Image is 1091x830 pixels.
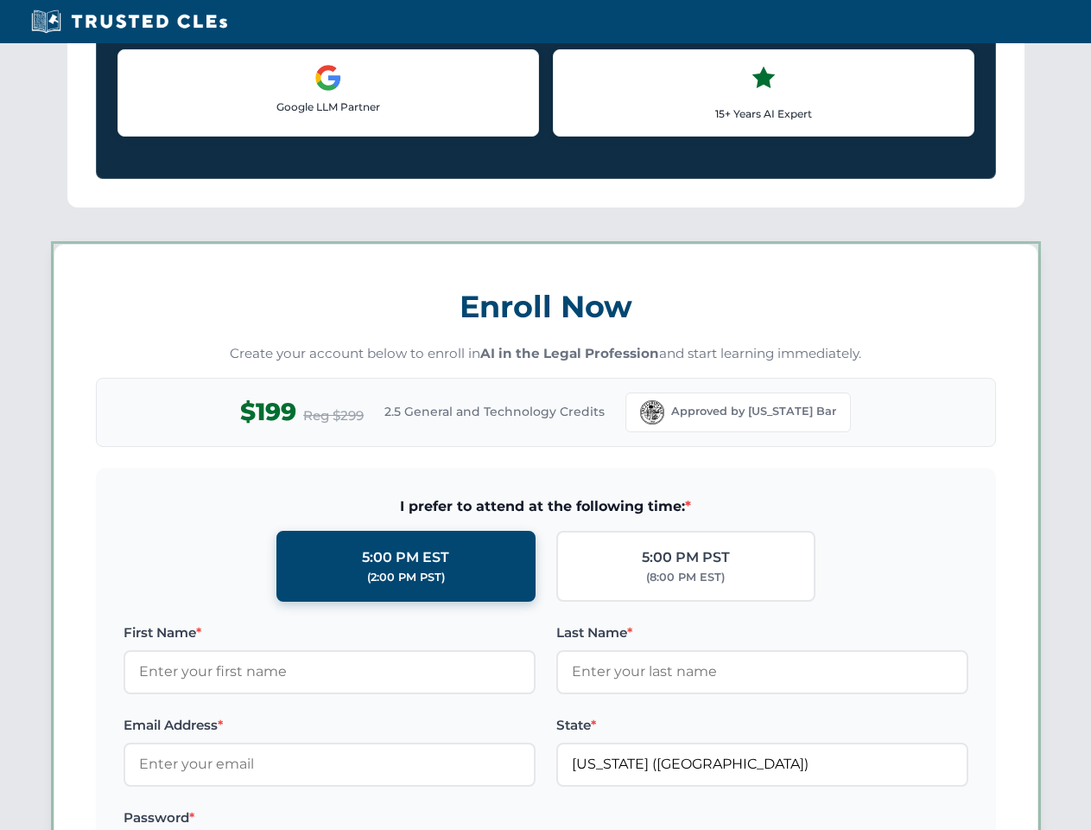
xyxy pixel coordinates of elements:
input: Enter your first name [124,650,536,693]
label: Password [124,808,536,828]
div: 5:00 PM EST [362,546,449,569]
strong: AI in the Legal Profession [480,345,659,361]
img: Trusted CLEs [26,9,232,35]
label: First Name [124,622,536,643]
div: (2:00 PM PST) [367,569,445,586]
input: Enter your last name [556,650,968,693]
img: Florida Bar [640,400,664,425]
p: Google LLM Partner [132,99,524,115]
label: Email Address [124,715,536,736]
input: Florida (FL) [556,743,968,786]
span: $199 [240,393,296,431]
p: 15+ Years AI Expert [568,105,960,122]
span: 2.5 General and Technology Credits [384,402,605,421]
h3: Enroll Now [96,279,996,334]
span: I prefer to attend at the following time: [124,495,968,518]
div: 5:00 PM PST [642,546,730,569]
label: State [556,715,968,736]
label: Last Name [556,622,968,643]
span: Approved by [US_STATE] Bar [671,403,836,420]
input: Enter your email [124,743,536,786]
p: Create your account below to enroll in and start learning immediately. [96,344,996,364]
img: Google [314,64,342,92]
span: Reg $299 [303,405,364,426]
div: (8:00 PM EST) [646,569,725,586]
